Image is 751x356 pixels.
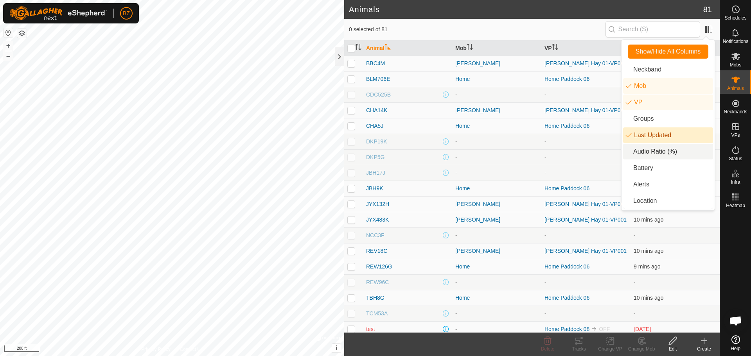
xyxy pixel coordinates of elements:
span: Help [731,346,740,351]
div: - [455,91,538,99]
button: + [4,41,13,50]
div: Home [455,294,538,302]
div: [PERSON_NAME] [455,216,538,224]
a: Open chat [724,309,747,333]
a: Home Paddock 06 [544,76,589,82]
a: [PERSON_NAME] Hay 01-VP001 [544,216,627,223]
div: Create [688,345,720,352]
p-sorticon: Activate to sort [467,45,473,51]
span: CDC525B [366,91,391,99]
span: 28 Aug 2025, 5:33 pm [634,326,651,332]
div: - [455,325,538,333]
div: - [455,138,538,146]
span: DKP19K [366,138,387,146]
span: BLM706E [366,75,390,83]
span: TBH8G [366,294,384,302]
span: Mobs [730,63,741,67]
span: BBC4M [366,59,385,68]
div: - [455,169,538,177]
input: Search (S) [605,21,700,38]
li: neckband.label.battery [623,160,713,176]
li: mob.label.mob [623,78,713,94]
img: Gallagher Logo [9,6,107,20]
span: Animals [727,86,744,91]
div: - [455,231,538,240]
span: Show/Hide All Columns [636,48,701,55]
div: - [455,309,538,318]
th: Animal [363,41,452,56]
span: TCM53A [366,309,388,318]
li: common.btn.groups [623,111,713,127]
div: [PERSON_NAME] [455,247,538,255]
li: enum.columnList.lastUpdated [623,127,713,143]
app-display-virtual-paddock-transition: - [544,279,546,285]
span: REV18C [366,247,387,255]
div: Home [455,184,538,193]
h2: Animals [349,5,703,14]
a: Home Paddock 08 [544,326,589,332]
app-display-virtual-paddock-transition: - [544,138,546,145]
div: Edit [657,345,688,352]
li: enum.columnList.audioRatio [623,144,713,159]
span: REW126G [366,263,392,271]
span: - [634,232,636,238]
span: OFF [599,326,610,332]
span: CHA14K [366,106,387,114]
app-display-virtual-paddock-transition: - [544,232,546,238]
li: vp.label.vp [623,95,713,110]
span: DKP5G [366,153,384,161]
span: Status [729,156,742,161]
span: Neckbands [724,109,747,114]
p-sorticon: Activate to sort [384,45,391,51]
span: - [634,279,636,285]
div: - [455,153,538,161]
span: 3 Sept 2025, 10:18 am [634,216,663,223]
span: Schedules [724,16,746,20]
span: JYX132H [366,200,389,208]
th: VP [541,41,631,56]
span: REW96C [366,278,389,286]
li: neckband.label.title [623,62,713,77]
div: [PERSON_NAME] [455,59,538,68]
a: [PERSON_NAME] Hay 01-VP001 [544,201,627,207]
app-display-virtual-paddock-transition: - [544,170,546,176]
img: to [591,326,597,332]
button: – [4,51,13,61]
span: JYX483K [366,216,389,224]
div: Change Mob [626,345,657,352]
span: Heatmap [726,203,745,208]
button: Reset Map [4,28,13,38]
div: Home [455,75,538,83]
button: Map Layers [17,29,27,38]
div: Home [455,122,538,130]
a: Home Paddock 06 [544,185,589,191]
span: test [366,325,375,333]
span: - [634,310,636,317]
a: Help [720,332,751,354]
th: Mob [452,41,541,56]
li: animal.label.alerts [623,177,713,192]
span: BZ [123,9,130,18]
li: common.label.location [623,193,713,209]
button: Show/Hide All Columns [628,45,708,59]
p-sorticon: Activate to sort [355,45,361,51]
span: Delete [541,346,555,352]
span: CHA5J [366,122,383,130]
span: JBH9K [366,184,383,193]
div: [PERSON_NAME] [455,200,538,208]
div: - [455,278,538,286]
span: 3 Sept 2025, 10:18 am [634,263,660,270]
a: Contact Us [180,346,203,353]
a: Home Paddock 06 [544,295,589,301]
button: i [332,344,341,352]
a: [PERSON_NAME] Hay 01-VP001 [544,248,627,254]
a: [PERSON_NAME] Hay 01-VP001 [544,60,627,66]
span: Infra [731,180,740,184]
p-sorticon: Activate to sort [552,45,558,51]
span: JBH17J [366,169,385,177]
span: 3 Sept 2025, 10:17 am [634,248,663,254]
span: 0 selected of 81 [349,25,605,34]
app-display-virtual-paddock-transition: - [544,310,546,317]
div: Tracks [563,345,595,352]
a: Privacy Policy [141,346,171,353]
